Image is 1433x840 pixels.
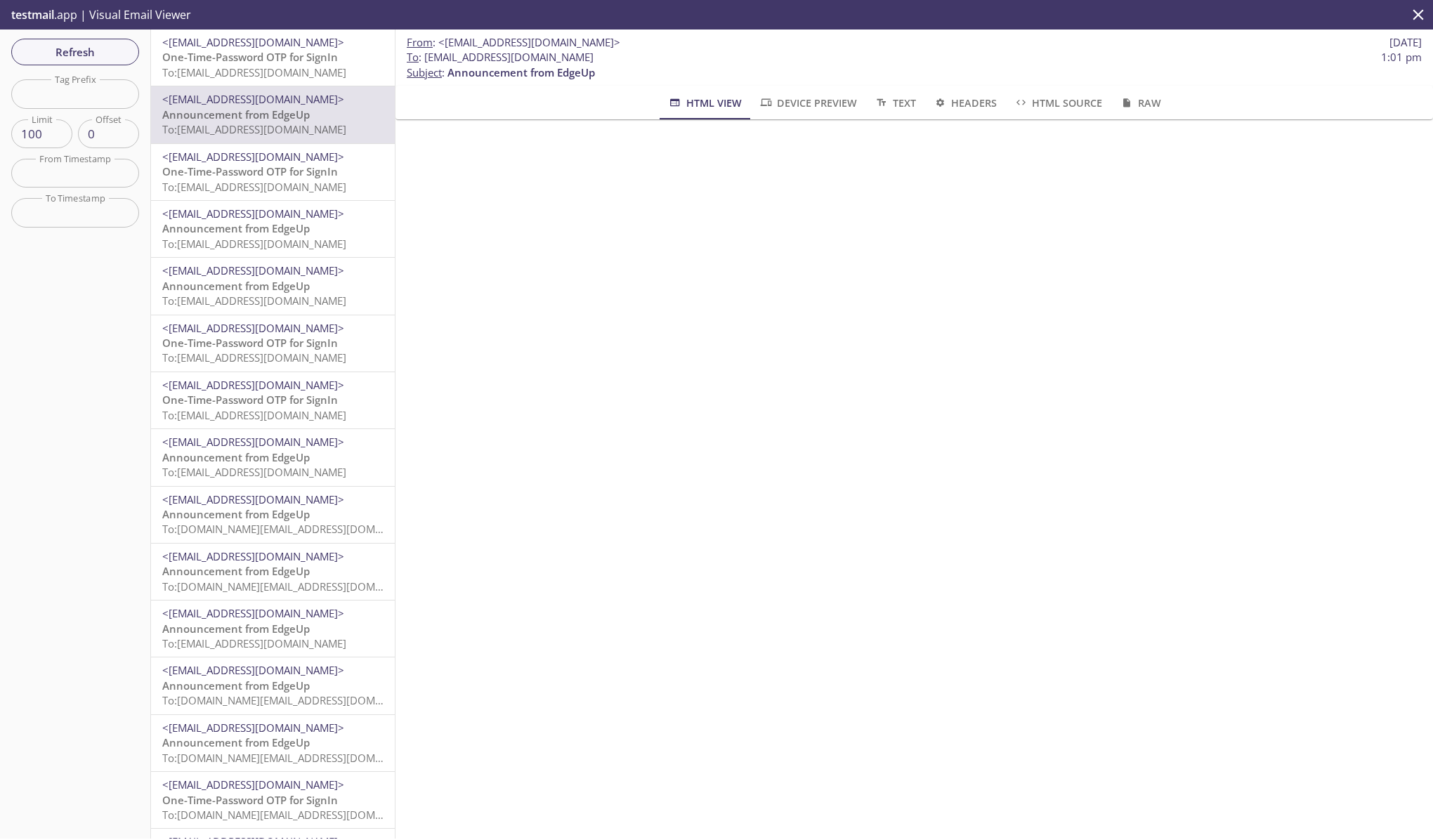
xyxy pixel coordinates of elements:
[162,164,338,178] span: One-Time-Password OTP for SignIn
[407,65,442,79] span: Subject
[1381,50,1422,65] span: 1:01 pm
[162,465,346,479] span: To: [EMAIL_ADDRESS][DOMAIN_NAME]
[162,622,310,636] span: Announcement from EdgeUp
[162,564,310,578] span: Announcement from EdgeUp
[151,144,395,200] div: <[EMAIL_ADDRESS][DOMAIN_NAME]>One-Time-Password OTP for SignInTo:[EMAIL_ADDRESS][DOMAIN_NAME]
[162,107,310,122] span: Announcement from EdgeUp
[151,86,395,143] div: <[EMAIL_ADDRESS][DOMAIN_NAME]>Announcement from EdgeUpTo:[EMAIL_ADDRESS][DOMAIN_NAME]
[151,772,395,828] div: <[EMAIL_ADDRESS][DOMAIN_NAME]>One-Time-Password OTP for SignInTo:[DOMAIN_NAME][EMAIL_ADDRESS][DOM...
[151,487,395,543] div: <[EMAIL_ADDRESS][DOMAIN_NAME]>Announcement from EdgeUpTo:[DOMAIN_NAME][EMAIL_ADDRESS][DOMAIN_NAME]
[151,544,395,600] div: <[EMAIL_ADDRESS][DOMAIN_NAME]>Announcement from EdgeUpTo:[DOMAIN_NAME][EMAIL_ADDRESS][DOMAIN_NAME]
[162,92,344,106] span: <[EMAIL_ADDRESS][DOMAIN_NAME]>
[162,336,338,350] span: One-Time-Password OTP for SignIn
[162,435,344,449] span: <[EMAIL_ADDRESS][DOMAIN_NAME]>
[151,258,395,314] div: <[EMAIL_ADDRESS][DOMAIN_NAME]>Announcement from EdgeUpTo:[EMAIL_ADDRESS][DOMAIN_NAME]
[162,350,346,365] span: To: [EMAIL_ADDRESS][DOMAIN_NAME]
[151,715,395,771] div: <[EMAIL_ADDRESS][DOMAIN_NAME]>Announcement from EdgeUpTo:[DOMAIN_NAME][EMAIL_ADDRESS][DOMAIN_NAME]
[162,636,346,650] span: To: [EMAIL_ADDRESS][DOMAIN_NAME]
[162,678,310,693] span: Announcement from EdgeUp
[667,94,741,112] span: HTML View
[162,408,346,422] span: To: [EMAIL_ADDRESS][DOMAIN_NAME]
[162,50,338,64] span: One-Time-Password OTP for SignIn
[162,522,429,536] span: To: [DOMAIN_NAME][EMAIL_ADDRESS][DOMAIN_NAME]
[151,315,395,372] div: <[EMAIL_ADDRESS][DOMAIN_NAME]>One-Time-Password OTP for SignInTo:[EMAIL_ADDRESS][DOMAIN_NAME]
[162,606,344,620] span: <[EMAIL_ADDRESS][DOMAIN_NAME]>
[162,321,344,335] span: <[EMAIL_ADDRESS][DOMAIN_NAME]>
[162,549,344,563] span: <[EMAIL_ADDRESS][DOMAIN_NAME]>
[162,393,338,407] span: One-Time-Password OTP for SignIn
[162,793,338,807] span: One-Time-Password OTP for SignIn
[162,35,344,49] span: <[EMAIL_ADDRESS][DOMAIN_NAME]>
[162,721,344,735] span: <[EMAIL_ADDRESS][DOMAIN_NAME]>
[22,43,128,61] span: Refresh
[162,206,344,221] span: <[EMAIL_ADDRESS][DOMAIN_NAME]>
[933,94,997,112] span: Headers
[162,122,346,136] span: To: [EMAIL_ADDRESS][DOMAIN_NAME]
[162,221,310,235] span: Announcement from EdgeUp
[407,35,620,50] span: :
[162,735,310,749] span: Announcement from EdgeUp
[162,663,344,677] span: <[EMAIL_ADDRESS][DOMAIN_NAME]>
[874,94,915,112] span: Text
[162,693,429,707] span: To: [DOMAIN_NAME][EMAIL_ADDRESS][DOMAIN_NAME]
[407,35,433,49] span: From
[162,65,346,79] span: To: [EMAIL_ADDRESS][DOMAIN_NAME]
[151,657,395,714] div: <[EMAIL_ADDRESS][DOMAIN_NAME]>Announcement from EdgeUpTo:[DOMAIN_NAME][EMAIL_ADDRESS][DOMAIN_NAME]
[162,378,344,392] span: <[EMAIL_ADDRESS][DOMAIN_NAME]>
[407,50,419,64] span: To
[162,180,346,194] span: To: [EMAIL_ADDRESS][DOMAIN_NAME]
[162,150,344,164] span: <[EMAIL_ADDRESS][DOMAIN_NAME]>
[162,579,429,593] span: To: [DOMAIN_NAME][EMAIL_ADDRESS][DOMAIN_NAME]
[1119,94,1160,112] span: Raw
[162,450,310,464] span: Announcement from EdgeUp
[162,507,310,521] span: Announcement from EdgeUp
[151,429,395,485] div: <[EMAIL_ADDRESS][DOMAIN_NAME]>Announcement from EdgeUpTo:[EMAIL_ADDRESS][DOMAIN_NAME]
[759,94,857,112] span: Device Preview
[1014,94,1102,112] span: HTML Source
[162,237,346,251] span: To: [EMAIL_ADDRESS][DOMAIN_NAME]
[162,263,344,277] span: <[EMAIL_ADDRESS][DOMAIN_NAME]>
[1389,35,1422,50] span: [DATE]
[151,201,395,257] div: <[EMAIL_ADDRESS][DOMAIN_NAME]>Announcement from EdgeUpTo:[EMAIL_ADDRESS][DOMAIN_NAME]
[162,808,429,822] span: To: [DOMAIN_NAME][EMAIL_ADDRESS][DOMAIN_NAME]
[162,492,344,506] span: <[EMAIL_ADDRESS][DOMAIN_NAME]>
[162,294,346,308] span: To: [EMAIL_ADDRESS][DOMAIN_NAME]
[162,751,429,765] span: To: [DOMAIN_NAME][EMAIL_ADDRESS][DOMAIN_NAME]
[162,279,310,293] span: Announcement from EdgeUp
[11,7,54,22] span: testmail
[151,29,395,86] div: <[EMAIL_ADDRESS][DOMAIN_NAME]>One-Time-Password OTP for SignInTo:[EMAIL_ADDRESS][DOMAIN_NAME]
[438,35,620,49] span: <[EMAIL_ADDRESS][DOMAIN_NAME]>
[447,65,595,79] span: Announcement from EdgeUp
[162,777,344,792] span: <[EMAIL_ADDRESS][DOMAIN_NAME]>
[11,39,139,65] button: Refresh
[407,50,594,65] span: : [EMAIL_ADDRESS][DOMAIN_NAME]
[151,601,395,657] div: <[EMAIL_ADDRESS][DOMAIN_NAME]>Announcement from EdgeUpTo:[EMAIL_ADDRESS][DOMAIN_NAME]
[407,50,1422,80] p: :
[151,372,395,428] div: <[EMAIL_ADDRESS][DOMAIN_NAME]>One-Time-Password OTP for SignInTo:[EMAIL_ADDRESS][DOMAIN_NAME]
